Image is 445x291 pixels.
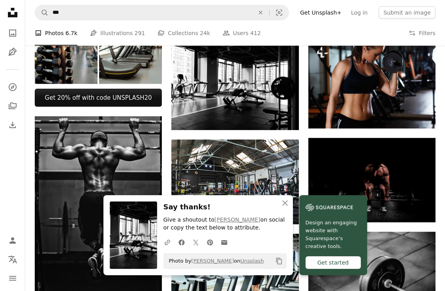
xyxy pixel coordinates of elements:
[165,255,264,267] span: Photo by on
[308,80,436,87] a: Young woman exercising with dumbbells in the gym.
[306,219,361,250] span: Design an engaging website with Squarespace’s creative tools.
[189,234,203,250] a: Share on Twitter
[35,5,289,21] form: Find visuals sitewide
[35,21,98,84] img: Dumbbells arranged on rack in modern gym showing equipment for fitness training
[99,21,162,84] img: Professional Gym Setup with Cardio Gear
[214,216,260,223] a: [PERSON_NAME]
[35,208,162,215] a: grayscale photo of man working out
[250,29,261,37] span: 412
[5,233,21,248] a: Log in / Sign up
[308,270,436,278] a: black barbell on tile flooring
[163,216,287,232] p: Give a shoutout to on social or copy the text below to attribute.
[5,252,21,267] button: Language
[217,234,231,250] a: Share over email
[171,79,299,86] a: gym equipment inside room
[5,117,21,133] a: Download History
[308,138,436,223] img: topless man in black shorts sitting on black and silver barbell
[308,176,436,183] a: topless man in black shorts sitting on black and silver barbell
[346,6,372,19] a: Log in
[35,89,162,107] a: Get 20% off with code UNSPLASH20
[35,5,49,20] button: Search Unsplash
[5,5,21,22] a: Home — Unsplash
[203,234,217,250] a: Share on Pinterest
[171,178,299,185] a: people in a room with a black table and chairs
[171,140,299,224] img: people in a room with a black table and chairs
[306,201,353,213] img: file-1606177908946-d1eed1cbe4f5image
[135,29,145,37] span: 291
[240,258,264,264] a: Unsplash
[5,98,21,114] a: Collections
[200,29,210,37] span: 24k
[272,254,286,268] button: Copy to clipboard
[171,272,299,280] a: Mature athlete warming up for sports training and walking on treadmill in a gym.
[158,21,210,46] a: Collections 24k
[223,21,261,46] a: Users 412
[306,256,361,269] div: Get started
[308,38,436,129] img: Young woman exercising with dumbbells in the gym.
[299,195,367,275] a: Design an engaging website with Squarespace’s creative tools.Get started
[379,6,436,19] button: Submit an image
[192,258,234,264] a: [PERSON_NAME]
[5,25,21,41] a: Photos
[295,6,346,19] a: Get Unsplash+
[252,5,269,20] button: Clear
[5,44,21,60] a: Illustrations
[5,270,21,286] button: Menu
[175,234,189,250] a: Share on Facebook
[163,201,287,213] h3: Say thanks!
[90,21,145,46] a: Illustrations 291
[270,5,289,20] button: Visual search
[5,79,21,95] a: Explore
[171,35,299,130] img: gym equipment inside room
[409,21,436,46] button: Filters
